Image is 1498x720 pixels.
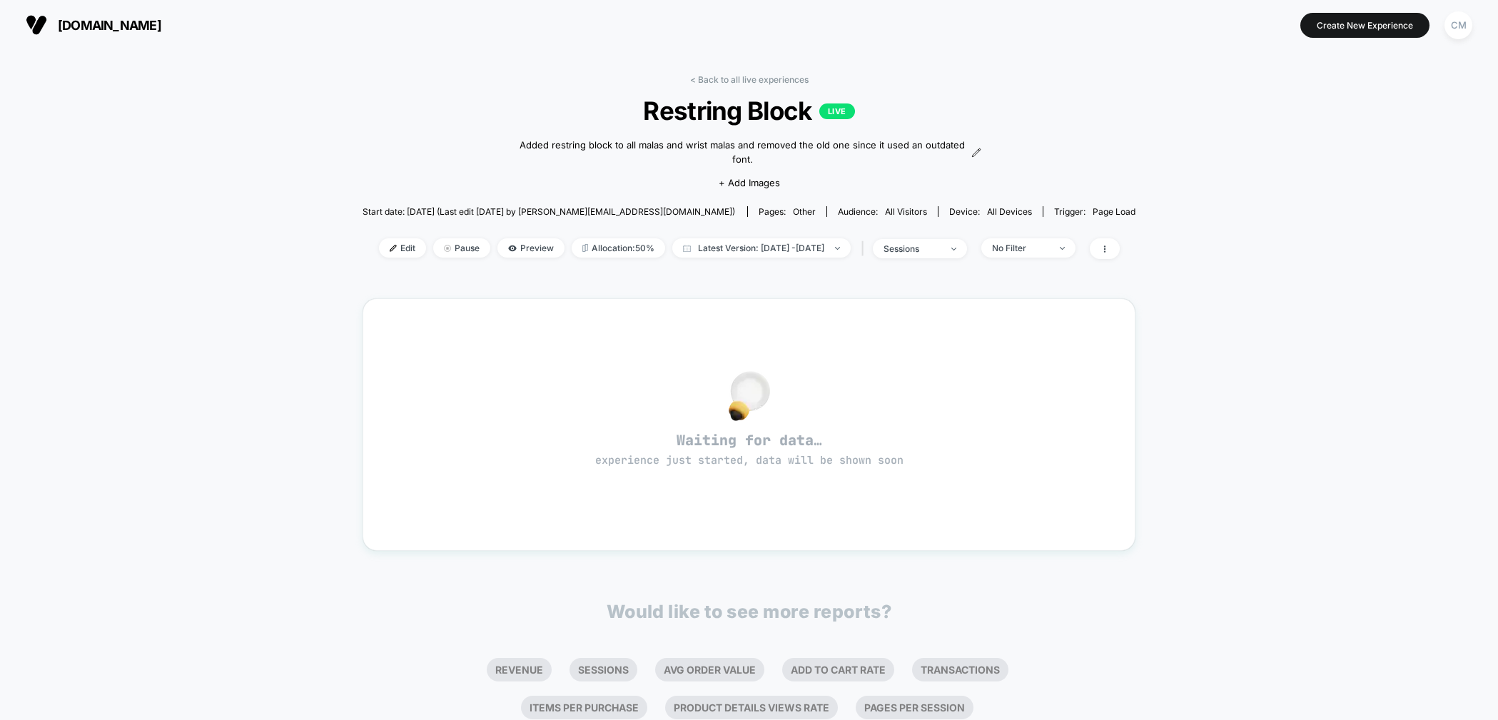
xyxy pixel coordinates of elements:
button: [DOMAIN_NAME] [21,14,166,36]
span: Start date: [DATE] (Last edit [DATE] by [PERSON_NAME][EMAIL_ADDRESS][DOMAIN_NAME]) [363,206,735,217]
li: Add To Cart Rate [782,658,894,681]
span: Page Load [1093,206,1135,217]
span: all devices [987,206,1032,217]
li: Items Per Purchase [521,696,647,719]
div: Pages: [759,206,816,217]
a: < Back to all live experiences [690,74,809,85]
img: end [444,245,451,252]
li: Transactions [912,658,1008,681]
img: no_data [729,371,770,421]
li: Revenue [487,658,552,681]
div: Trigger: [1054,206,1135,217]
span: | [858,238,873,259]
span: All Visitors [885,206,927,217]
img: calendar [683,245,691,252]
div: No Filter [992,243,1049,253]
div: sessions [884,243,941,254]
span: Latest Version: [DATE] - [DATE] [672,238,851,258]
span: other [793,206,816,217]
div: Audience: [838,206,927,217]
li: Pages Per Session [856,696,973,719]
span: + Add Images [719,177,780,188]
li: Product Details Views Rate [665,696,838,719]
span: [DOMAIN_NAME] [58,18,161,33]
img: rebalance [582,244,588,252]
span: Edit [379,238,426,258]
span: Added restring block to all malas and wrist malas and removed the old one since it used an outdat... [517,138,967,166]
img: end [1060,247,1065,250]
img: end [951,248,956,250]
button: CM [1440,11,1477,40]
span: Allocation: 50% [572,238,665,258]
img: Visually logo [26,14,47,36]
img: edit [390,245,397,252]
span: Preview [497,238,565,258]
span: Waiting for data… [388,431,1110,468]
img: end [835,247,840,250]
span: experience just started, data will be shown soon [595,453,904,467]
span: Restring Block [401,96,1097,126]
span: Pause [433,238,490,258]
span: Device: [938,206,1043,217]
p: Would like to see more reports? [607,601,892,622]
li: Avg Order Value [655,658,764,681]
div: CM [1444,11,1472,39]
button: Create New Experience [1300,13,1429,38]
li: Sessions [570,658,637,681]
p: LIVE [819,103,855,119]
